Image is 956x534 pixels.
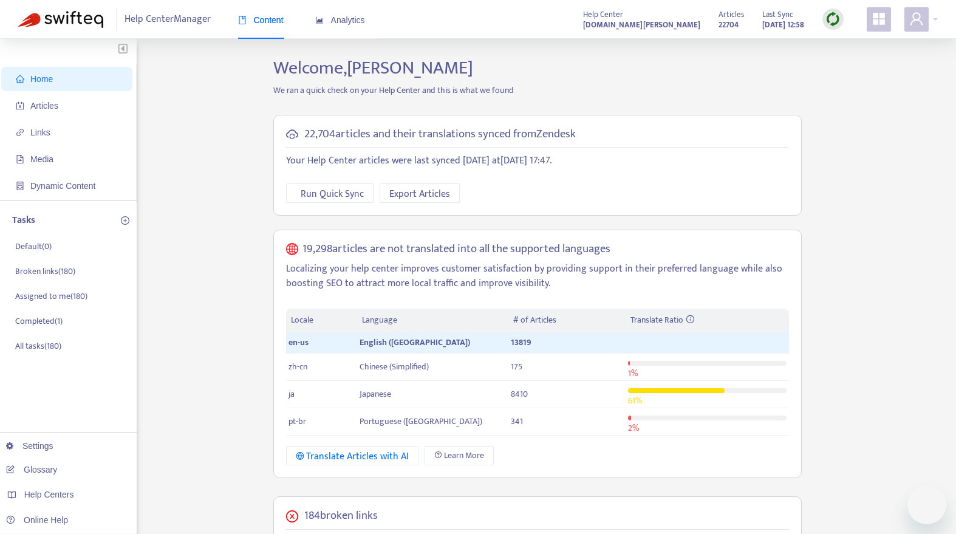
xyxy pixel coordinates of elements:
[762,8,793,21] span: Last Sync
[264,84,811,97] p: We ran a quick check on your Help Center and this is what we found
[360,335,470,349] span: English ([GEOGRAPHIC_DATA])
[907,485,946,524] iframe: メッセージングウィンドウを開くボタン
[16,128,24,137] span: link
[15,340,61,352] p: All tasks ( 180 )
[286,154,789,168] p: Your Help Center articles were last synced [DATE] at [DATE] 17:47 .
[872,12,886,26] span: appstore
[238,16,247,24] span: book
[273,53,473,83] span: Welcome, [PERSON_NAME]
[16,101,24,110] span: account-book
[15,265,75,278] p: Broken links ( 180 )
[628,366,638,380] span: 1 %
[286,262,789,291] p: Localizing your help center improves customer satisfaction by providing support in their preferre...
[511,414,523,428] span: 341
[121,216,129,225] span: plus-circle
[380,183,460,203] button: Export Articles
[286,446,419,465] button: Translate Articles with AI
[6,465,57,474] a: Glossary
[357,309,508,332] th: Language
[286,242,298,256] span: global
[508,309,626,332] th: # of Articles
[289,387,295,401] span: ja
[286,309,358,332] th: Locale
[360,414,482,428] span: Portuguese ([GEOGRAPHIC_DATA])
[15,240,52,253] p: Default ( 0 )
[825,12,841,27] img: sync.dc5367851b00ba804db3.png
[302,242,610,256] h5: 19,298 articles are not translated into all the supported languages
[719,18,739,32] strong: 22704
[12,213,35,228] p: Tasks
[289,414,306,428] span: pt-br
[16,75,24,83] span: home
[304,509,378,523] h5: 184 broken links
[583,8,623,21] span: Help Center
[511,387,528,401] span: 8410
[909,12,924,26] span: user
[425,446,494,465] a: Learn More
[286,183,374,203] button: Run Quick Sync
[18,11,103,28] img: Swifteq
[444,449,484,462] span: Learn More
[286,128,298,140] span: cloud-sync
[583,18,700,32] a: [DOMAIN_NAME][PERSON_NAME]
[30,74,53,84] span: Home
[304,128,576,142] h5: 22,704 articles and their translations synced from Zendesk
[30,128,50,137] span: Links
[289,360,307,374] span: zh-cn
[511,360,522,374] span: 175
[238,15,284,25] span: Content
[16,182,24,190] span: container
[630,313,784,327] div: Translate Ratio
[6,441,53,451] a: Settings
[30,101,58,111] span: Articles
[125,8,211,31] span: Help Center Manager
[289,335,309,349] span: en-us
[286,510,298,522] span: close-circle
[15,290,87,303] p: Assigned to me ( 180 )
[15,315,63,327] p: Completed ( 1 )
[6,515,68,525] a: Online Help
[301,187,364,202] span: Run Quick Sync
[16,155,24,163] span: file-image
[389,187,450,202] span: Export Articles
[360,360,429,374] span: Chinese (Simplified)
[30,154,53,164] span: Media
[30,181,95,191] span: Dynamic Content
[628,394,642,408] span: 61 %
[24,490,74,499] span: Help Centers
[628,421,639,435] span: 2 %
[762,18,804,32] strong: [DATE] 12:58
[511,335,531,349] span: 13819
[296,449,409,464] div: Translate Articles with AI
[719,8,744,21] span: Articles
[315,15,365,25] span: Analytics
[315,16,324,24] span: area-chart
[360,387,391,401] span: Japanese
